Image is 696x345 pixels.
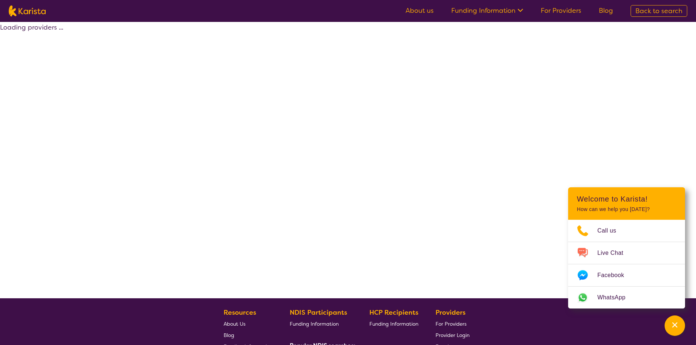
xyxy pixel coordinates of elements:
a: Back to search [631,5,687,17]
span: WhatsApp [597,292,634,303]
span: About Us [224,321,246,327]
a: Web link opens in a new tab. [568,287,685,308]
b: Providers [436,308,465,317]
span: Funding Information [290,321,339,327]
span: Live Chat [597,248,632,258]
button: Channel Menu [665,315,685,336]
a: For Providers [541,6,581,15]
span: Facebook [597,270,633,281]
span: For Providers [436,321,467,327]
img: Karista logo [9,5,46,16]
b: HCP Recipients [369,308,418,317]
p: How can we help you [DATE]? [577,206,676,212]
h2: Welcome to Karista! [577,195,676,203]
a: Funding Information [290,318,353,329]
a: About Us [224,318,273,329]
a: Blog [224,329,273,341]
a: About us [406,6,434,15]
a: Funding Information [369,318,418,329]
span: Blog [224,332,234,338]
span: Back to search [635,7,682,15]
span: Call us [597,225,625,236]
a: For Providers [436,318,469,329]
div: Channel Menu [568,187,685,308]
b: Resources [224,308,256,317]
span: Provider Login [436,332,469,338]
a: Blog [599,6,613,15]
a: Funding Information [451,6,523,15]
a: Provider Login [436,329,469,341]
ul: Choose channel [568,220,685,308]
span: Funding Information [369,321,418,327]
b: NDIS Participants [290,308,347,317]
